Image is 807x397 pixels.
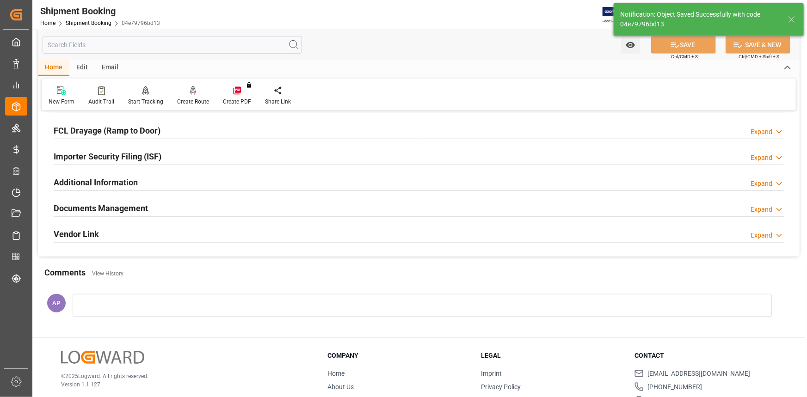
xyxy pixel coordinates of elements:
[38,60,69,76] div: Home
[61,380,304,389] p: Version 1.1.127
[751,127,772,137] div: Expand
[40,4,160,18] div: Shipment Booking
[651,36,716,54] button: SAVE
[54,176,138,189] h2: Additional Information
[603,7,635,23] img: Exertis%20JAM%20-%20Email%20Logo.jpg_1722504956.jpg
[647,369,750,379] span: [EMAIL_ADDRESS][DOMAIN_NAME]
[61,372,304,380] p: © 2025 Logward. All rights reserved.
[54,124,160,137] h2: FCL Drayage (Ramp to Door)
[49,98,74,106] div: New Form
[69,60,95,76] div: Edit
[481,351,623,360] h3: Legal
[40,20,55,26] a: Home
[739,53,779,60] span: Ctrl/CMD + Shift + S
[177,98,209,106] div: Create Route
[481,383,521,391] a: Privacy Policy
[481,370,502,377] a: Imprint
[726,36,790,54] button: SAVE & NEW
[620,10,779,29] div: Notification: Object Saved Successfully with code 04e79796bd13
[327,383,354,391] a: About Us
[53,299,61,306] span: AP
[327,370,345,377] a: Home
[671,53,698,60] span: Ctrl/CMD + S
[635,351,776,360] h3: Contact
[751,153,772,163] div: Expand
[44,266,86,279] h2: Comments
[92,270,123,277] a: View History
[647,382,702,392] span: [PHONE_NUMBER]
[327,351,469,360] h3: Company
[751,205,772,214] div: Expand
[54,150,161,163] h2: Importer Security Filing (ISF)
[265,98,291,106] div: Share Link
[621,36,640,54] button: open menu
[95,60,125,76] div: Email
[54,202,148,214] h2: Documents Management
[43,36,302,54] input: Search Fields
[88,98,114,106] div: Audit Trail
[61,351,144,364] img: Logward Logo
[751,179,772,189] div: Expand
[66,20,111,26] a: Shipment Booking
[128,98,163,106] div: Start Tracking
[751,231,772,240] div: Expand
[54,228,99,240] h2: Vendor Link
